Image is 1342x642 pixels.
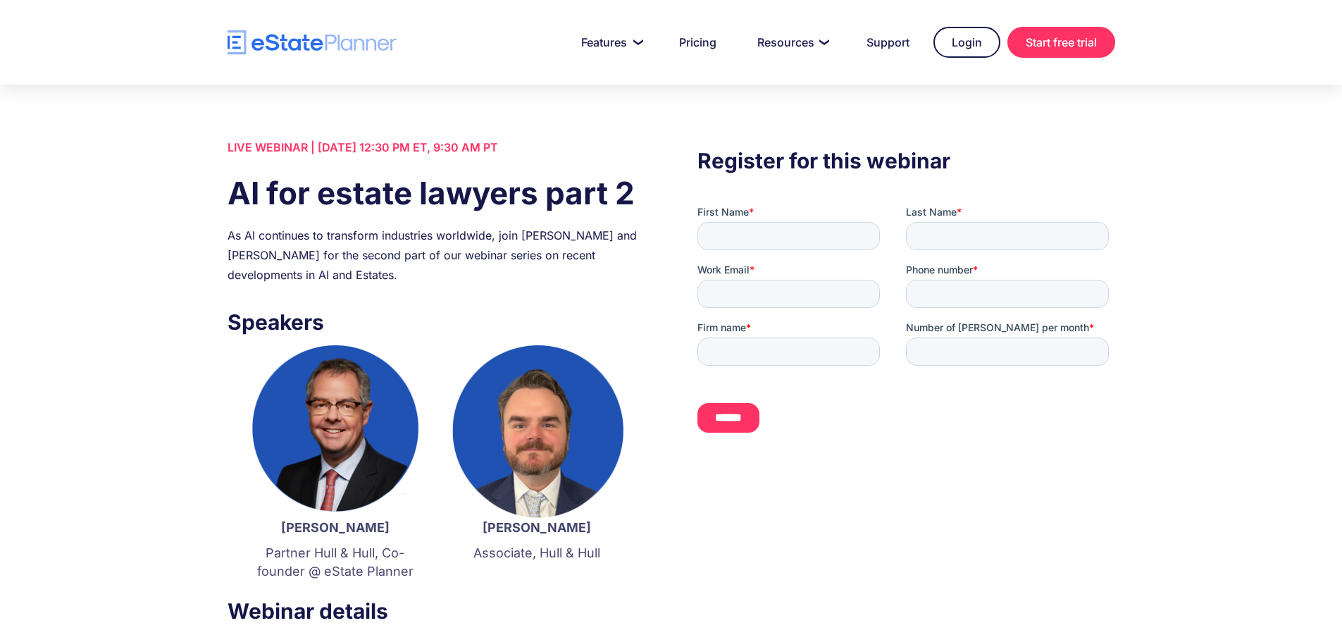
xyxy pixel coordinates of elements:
[450,544,623,562] p: Associate, Hull & Hull
[249,544,422,581] p: Partner Hull & Hull, Co-founder @ eState Planner
[933,27,1000,58] a: Login
[1007,27,1115,58] a: Start free trial
[228,137,645,157] div: LIVE WEBINAR | [DATE] 12:30 PM ET, 9:30 AM PT
[850,28,926,56] a: Support
[697,205,1114,445] iframe: Form 0
[228,306,645,338] h3: Speakers
[228,30,397,55] a: home
[281,520,390,535] strong: [PERSON_NAME]
[564,28,655,56] a: Features
[740,28,843,56] a: Resources
[662,28,733,56] a: Pricing
[483,520,591,535] strong: [PERSON_NAME]
[228,171,645,215] h1: AI for estate lawyers part 2
[228,595,645,627] h3: Webinar details
[228,226,645,285] div: As AI continues to transform industries worldwide, join [PERSON_NAME] and [PERSON_NAME] for the s...
[697,144,1114,177] h3: Register for this webinar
